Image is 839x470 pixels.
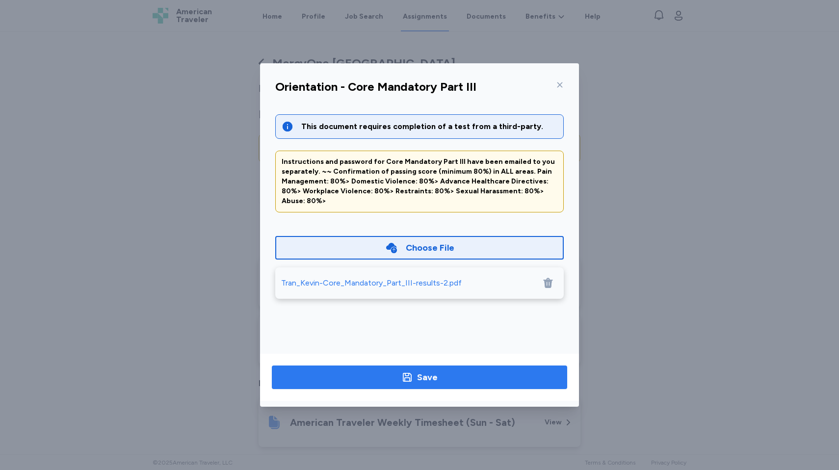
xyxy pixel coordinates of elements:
button: Save [272,366,567,389]
div: Choose File [406,241,454,255]
div: Instructions and password for Core Mandatory Part III have been emailed to you separately. ~~ Con... [282,157,557,206]
div: Save [417,370,438,384]
div: This document requires completion of a test from a third-party. [301,121,557,132]
div: Tran_Kevin-Core_Mandatory_Part_III-results-2.pdf [281,277,462,289]
div: Orientation - Core Mandatory Part III [275,79,476,95]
